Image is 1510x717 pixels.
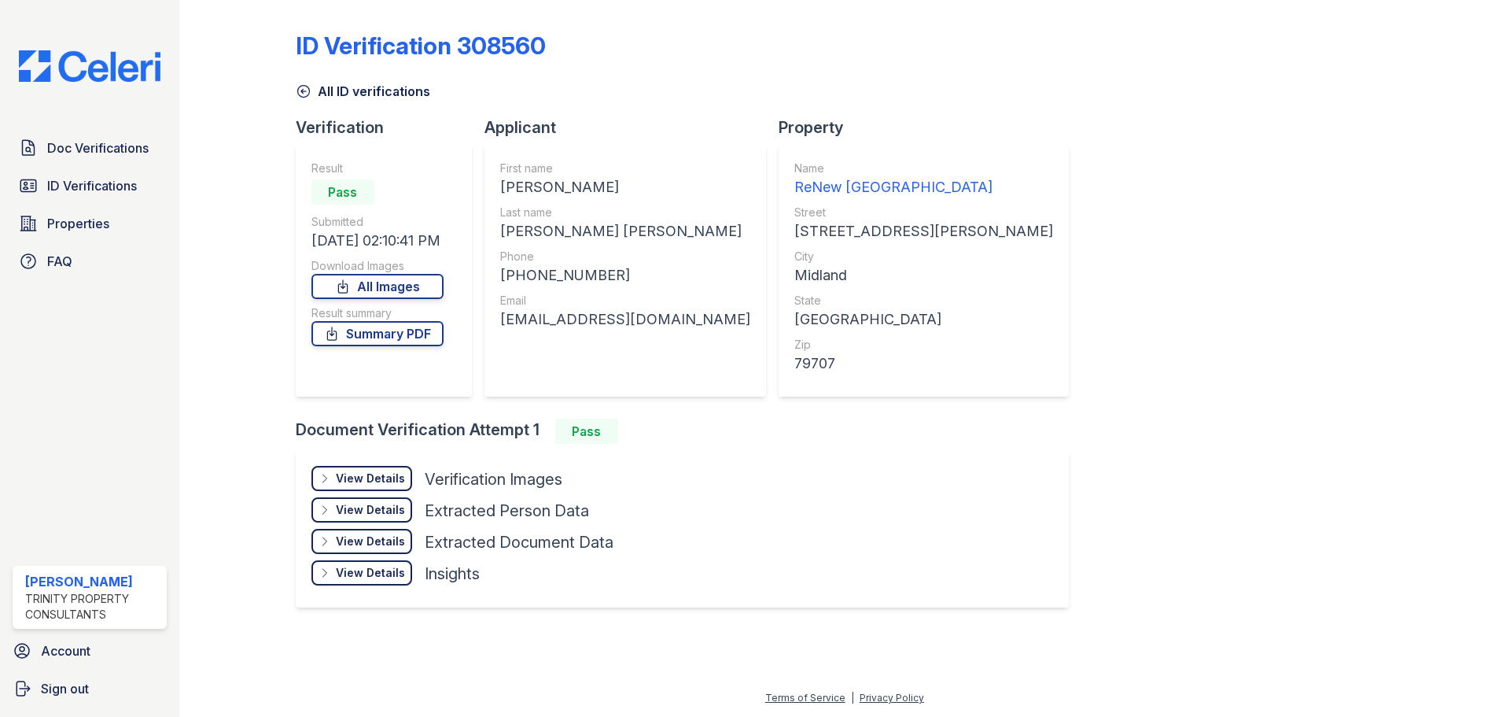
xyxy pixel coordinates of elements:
[296,31,546,60] div: ID Verification 308560
[6,673,173,704] a: Sign out
[25,591,160,623] div: Trinity Property Consultants
[311,161,444,176] div: Result
[41,641,90,660] span: Account
[794,337,1053,353] div: Zip
[500,264,750,286] div: [PHONE_NUMBER]
[794,220,1053,242] div: [STREET_ADDRESS][PERSON_NAME]
[13,208,167,239] a: Properties
[311,230,444,252] div: [DATE] 02:10:41 PM
[41,679,89,698] span: Sign out
[500,176,750,198] div: [PERSON_NAME]
[311,305,444,321] div: Result summary
[336,534,405,549] div: View Details
[555,419,618,444] div: Pass
[296,116,484,139] div: Verification
[47,139,149,157] span: Doc Verifications
[794,353,1053,375] div: 79707
[779,116,1081,139] div: Property
[794,161,1053,176] div: Name
[311,179,374,205] div: Pass
[311,321,444,346] a: Summary PDF
[13,170,167,201] a: ID Verifications
[6,50,173,82] img: CE_Logo_Blue-a8612792a0a2168367f1c8372b55b34899dd931a85d93a1a3d3e32e68fde9ad4.png
[500,161,750,176] div: First name
[500,205,750,220] div: Last name
[336,471,405,486] div: View Details
[794,264,1053,286] div: Midland
[425,563,480,585] div: Insights
[794,161,1053,198] a: Name ReNew [GEOGRAPHIC_DATA]
[500,220,750,242] div: [PERSON_NAME] [PERSON_NAME]
[311,214,444,230] div: Submitted
[25,572,160,591] div: [PERSON_NAME]
[47,176,137,195] span: ID Verifications
[500,293,750,309] div: Email
[794,205,1053,220] div: Street
[425,500,589,522] div: Extracted Person Data
[500,309,750,331] div: [EMAIL_ADDRESS][DOMAIN_NAME]
[47,214,109,233] span: Properties
[336,565,405,581] div: View Details
[794,293,1053,309] div: State
[47,252,72,271] span: FAQ
[311,274,444,299] a: All Images
[794,249,1053,264] div: City
[500,249,750,264] div: Phone
[794,309,1053,331] div: [GEOGRAPHIC_DATA]
[851,692,854,704] div: |
[296,82,430,101] a: All ID verifications
[311,258,444,274] div: Download Images
[6,635,173,667] a: Account
[13,132,167,164] a: Doc Verifications
[765,692,845,704] a: Terms of Service
[13,246,167,277] a: FAQ
[484,116,779,139] div: Applicant
[860,692,924,704] a: Privacy Policy
[425,468,562,490] div: Verification Images
[794,176,1053,198] div: ReNew [GEOGRAPHIC_DATA]
[425,531,613,553] div: Extracted Document Data
[296,419,1081,444] div: Document Verification Attempt 1
[336,502,405,518] div: View Details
